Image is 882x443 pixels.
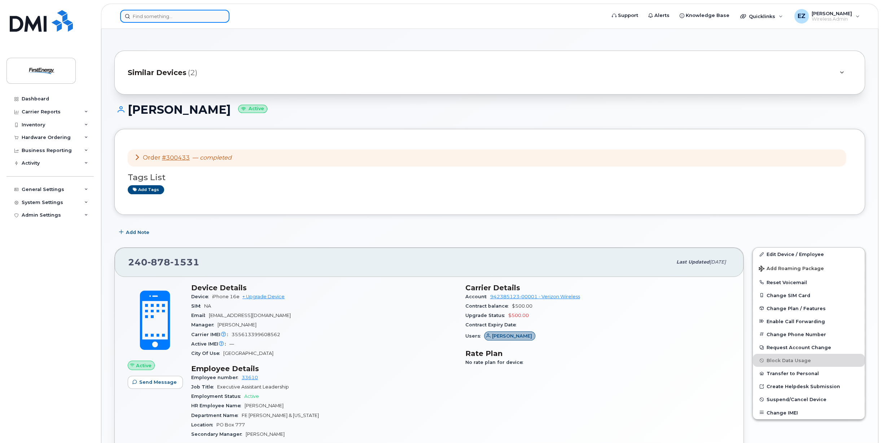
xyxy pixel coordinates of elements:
[484,333,536,339] a: [PERSON_NAME]
[217,384,289,390] span: Executive Assistant Leadership
[191,431,246,437] span: Secondary Manager
[465,360,527,365] span: No rate plan for device
[191,313,209,318] span: Email
[191,422,216,427] span: Location
[242,375,258,380] a: 33610
[191,294,212,299] span: Device
[218,322,256,327] span: [PERSON_NAME]
[465,303,512,309] span: Contract balance
[242,294,285,299] a: + Upgrade Device
[465,294,490,299] span: Account
[114,226,155,239] button: Add Note
[193,154,232,161] span: —
[508,313,529,318] span: $500.00
[767,397,826,402] span: Suspend/Cancel Device
[162,154,190,161] a: #300433
[209,313,291,318] span: [EMAIL_ADDRESS][DOMAIN_NAME]
[148,257,170,268] span: 878
[492,333,532,339] span: [PERSON_NAME]
[753,248,865,261] a: Edit Device / Employee
[710,259,726,265] span: [DATE]
[753,315,865,328] button: Enable Call Forwarding
[139,379,177,386] span: Send Message
[851,412,877,438] iframe: Messenger Launcher
[246,431,285,437] span: [PERSON_NAME]
[128,68,187,78] span: Similar Devices
[191,322,218,327] span: Manager
[753,367,865,380] button: Transfer to Personal
[143,154,161,161] span: Order
[512,303,532,309] span: $500.00
[128,257,199,268] span: 240
[753,354,865,367] button: Block Data Usage
[753,276,865,289] button: Reset Voicemail
[223,351,273,356] span: [GEOGRAPHIC_DATA]
[676,259,710,265] span: Last updated
[191,332,232,337] span: Carrier IMEI
[191,351,223,356] span: City Of Use
[170,257,199,268] span: 1531
[490,294,580,299] a: 942385123-00001 - Verizon Wireless
[238,105,267,113] small: Active
[191,303,204,309] span: SIM
[191,394,244,399] span: Employment Status
[204,303,211,309] span: NA
[191,341,229,347] span: Active IMEI
[465,349,731,358] h3: Rate Plan
[128,185,164,194] a: Add tags
[767,318,825,324] span: Enable Call Forwarding
[465,333,484,339] span: Users
[753,406,865,419] button: Change IMEI
[128,376,183,389] button: Send Message
[191,364,457,373] h3: Employee Details
[753,261,865,275] button: Add Roaming Package
[245,403,284,408] span: [PERSON_NAME]
[465,283,731,292] h3: Carrier Details
[191,283,457,292] h3: Device Details
[232,332,280,337] span: 355613399608562
[753,341,865,354] button: Request Account Change
[753,328,865,341] button: Change Phone Number
[767,305,826,311] span: Change Plan / Features
[191,384,217,390] span: Job Title
[242,413,319,418] span: FE [PERSON_NAME] & [US_STATE]
[191,403,245,408] span: HR Employee Name
[753,289,865,302] button: Change SIM Card
[753,393,865,406] button: Suspend/Cancel Device
[759,266,824,273] span: Add Roaming Package
[188,68,197,78] span: (2)
[191,413,242,418] span: Department Name
[244,394,259,399] span: Active
[753,302,865,315] button: Change Plan / Features
[212,294,240,299] span: iPhone 16e
[465,313,508,318] span: Upgrade Status
[229,341,234,347] span: —
[200,154,232,161] em: completed
[136,362,152,369] span: Active
[753,380,865,393] a: Create Helpdesk Submission
[465,322,520,327] span: Contract Expiry Date
[126,229,149,236] span: Add Note
[216,422,245,427] span: PO Box 777
[114,103,865,116] h1: [PERSON_NAME]
[191,375,242,380] span: Employee number
[128,173,852,182] h3: Tags List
